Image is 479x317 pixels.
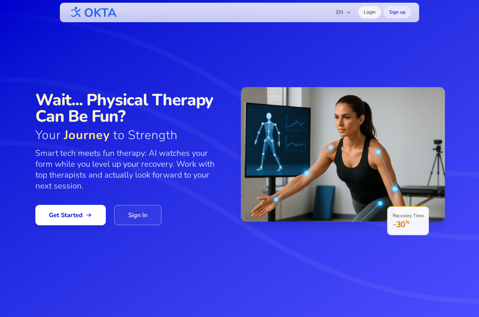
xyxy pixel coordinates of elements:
[49,210,92,220] span: Get Started
[64,127,110,144] span: Journey
[114,205,162,225] a: Sign In
[35,205,106,225] a: Get Started
[35,129,226,142] span: Your to Strength
[35,148,226,191] p: Smart tech meets fun therapy: AI watches your form while you level up your recovery. Work with to...
[35,92,226,124] span: Wait... Physical Therapy Can Be Fun?
[405,219,410,226] span: %
[358,6,381,18] a: Login
[68,3,117,21] img: OKTA logo
[332,5,356,19] button: EN
[336,8,351,16] span: EN
[393,219,424,230] p: -30
[384,6,411,18] a: Sign up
